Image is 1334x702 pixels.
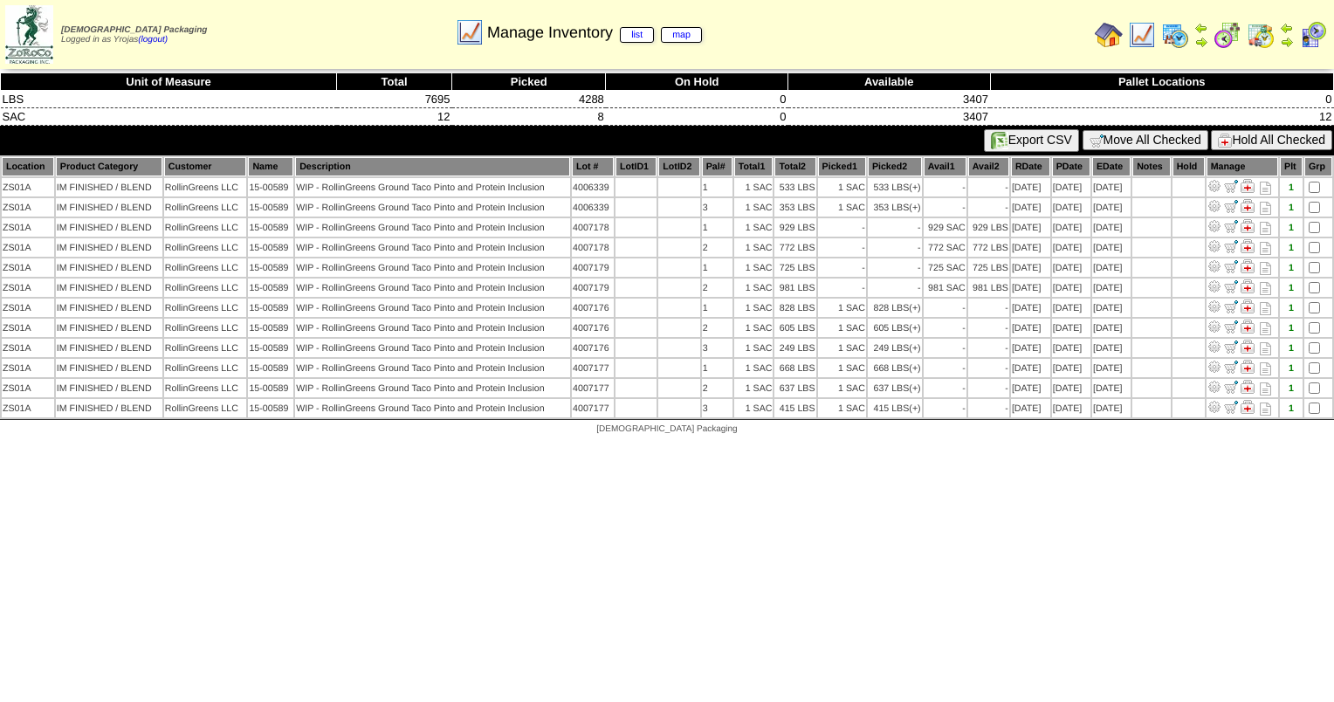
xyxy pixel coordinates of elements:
button: Move All Checked [1083,130,1208,150]
td: 12 [337,108,452,126]
th: Notes [1132,157,1171,176]
td: WIP - RollinGreens Ground Taco Pinto and Protein Inclusion [295,359,570,377]
td: - [818,279,866,297]
td: RollinGreens LLC [164,178,247,196]
td: WIP - RollinGreens Ground Taco Pinto and Protein Inclusion [295,279,570,297]
th: Hold [1172,157,1205,176]
td: 1 SAC [818,178,866,196]
img: arrowleft.gif [1194,21,1208,35]
td: ZS01A [2,279,54,297]
i: Note [1260,242,1271,255]
td: WIP - RollinGreens Ground Taco Pinto and Protein Inclusion [295,379,570,397]
td: 772 SAC [924,238,966,257]
span: Manage Inventory [487,24,702,42]
img: Adjust [1207,340,1221,354]
td: [DATE] [1092,218,1131,237]
img: Move [1224,179,1238,193]
td: 1 SAC [734,339,774,357]
td: RollinGreens LLC [164,359,247,377]
th: Pal# [702,157,732,176]
td: 353 LBS [868,198,922,217]
td: [DATE] [1052,218,1090,237]
div: (+) [909,323,920,334]
td: WIP - RollinGreens Ground Taco Pinto and Protein Inclusion [295,238,570,257]
div: (+) [909,303,920,313]
div: 1 [1281,303,1302,313]
td: 1 SAC [734,319,774,337]
td: ZS01A [2,339,54,357]
td: 4007176 [572,339,614,357]
td: 1 [702,218,732,237]
td: 1 SAC [818,359,866,377]
td: - [924,339,966,357]
img: calendarprod.gif [1161,21,1189,49]
td: 1 [702,258,732,277]
td: ZS01A [2,299,54,317]
img: Move [1224,239,1238,253]
img: Adjust [1207,219,1221,233]
img: calendarcustomer.gif [1299,21,1327,49]
td: 1 SAC [818,379,866,397]
img: cart.gif [1090,134,1104,148]
td: [DATE] [1011,238,1050,257]
img: Move [1224,340,1238,354]
td: 0 [606,108,788,126]
td: IM FINISHED / BLEND [56,218,162,237]
th: LotID1 [615,157,657,176]
th: RDate [1011,157,1050,176]
th: Avail1 [924,157,966,176]
td: 637 LBS [868,379,922,397]
td: - [868,279,922,297]
th: Lot # [572,157,614,176]
td: - [968,379,1009,397]
td: 4007177 [572,379,614,397]
img: calendarinout.gif [1247,21,1275,49]
td: RollinGreens LLC [164,238,247,257]
i: Note [1260,342,1271,355]
img: Manage Hold [1241,259,1255,273]
td: 1 SAC [734,359,774,377]
td: [DATE] [1052,178,1090,196]
img: Manage Hold [1241,340,1255,354]
th: Plt [1280,157,1303,176]
i: Note [1260,282,1271,295]
td: 15-00589 [248,379,293,397]
img: Manage Hold [1241,380,1255,394]
td: 1 SAC [818,198,866,217]
img: Move [1224,259,1238,273]
img: arrowright.gif [1280,35,1294,49]
td: 353 LBS [774,198,815,217]
td: 668 LBS [774,359,815,377]
td: 1 SAC [818,299,866,317]
td: ZS01A [2,198,54,217]
button: Hold All Checked [1211,130,1332,150]
td: RollinGreens LLC [164,339,247,357]
th: Location [2,157,54,176]
td: WIP - RollinGreens Ground Taco Pinto and Protein Inclusion [295,319,570,337]
i: Note [1260,302,1271,315]
td: RollinGreens LLC [164,198,247,217]
td: 8 [452,108,606,126]
td: 929 SAC [924,218,966,237]
td: 1 SAC [734,178,774,196]
td: ZS01A [2,258,54,277]
img: Move [1224,360,1238,374]
td: - [924,379,966,397]
td: 4006339 [572,198,614,217]
td: 772 LBS [968,238,1009,257]
td: 605 LBS [868,319,922,337]
td: 725 SAC [924,258,966,277]
td: 0 [990,91,1333,108]
td: 249 LBS [868,339,922,357]
td: 15-00589 [248,178,293,196]
div: (+) [909,203,920,213]
td: 1 SAC [818,319,866,337]
th: On Hold [606,73,788,91]
td: - [968,299,1009,317]
th: Total [337,73,452,91]
td: SAC [1,108,337,126]
td: IM FINISHED / BLEND [56,198,162,217]
td: [DATE] [1052,238,1090,257]
td: WIP - RollinGreens Ground Taco Pinto and Protein Inclusion [295,198,570,217]
td: LBS [1,91,337,108]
